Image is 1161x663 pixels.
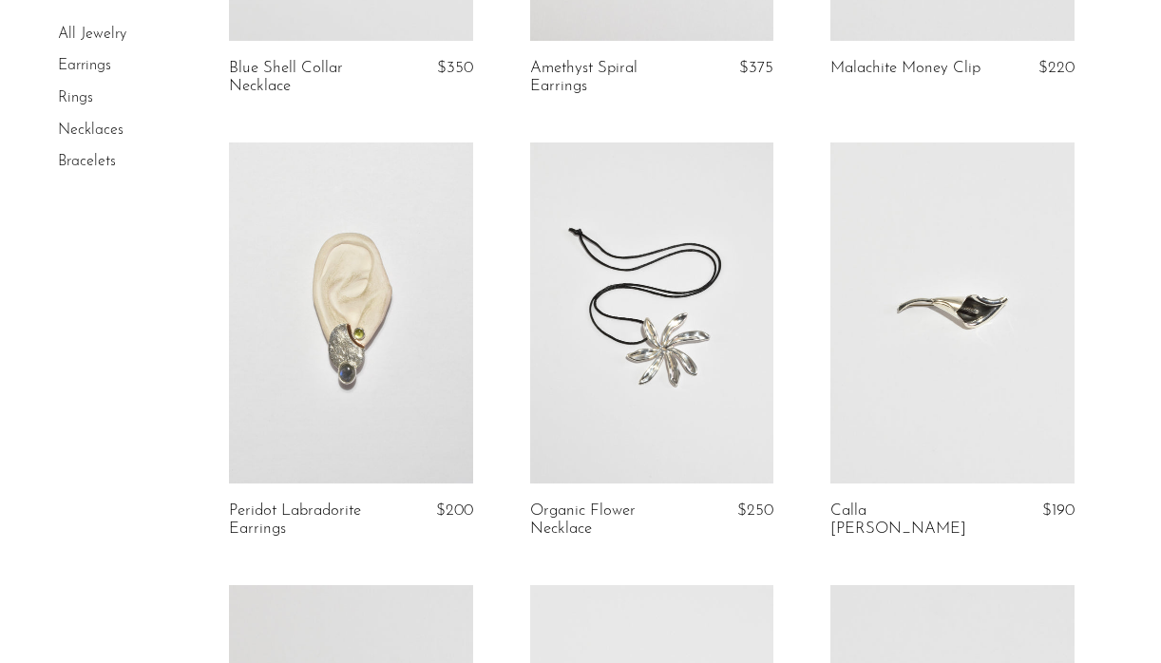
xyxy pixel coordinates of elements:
[830,60,980,77] a: Malachite Money Clip
[58,59,111,74] a: Earrings
[229,502,389,538] a: Peridot Labradorite Earrings
[437,60,473,76] span: $350
[58,154,116,169] a: Bracelets
[530,60,690,95] a: Amethyst Spiral Earrings
[58,123,124,138] a: Necklaces
[58,27,126,42] a: All Jewelry
[436,502,473,519] span: $200
[739,60,773,76] span: $375
[229,60,389,95] a: Blue Shell Collar Necklace
[530,502,690,538] a: Organic Flower Necklace
[1042,502,1075,519] span: $190
[737,502,773,519] span: $250
[830,502,990,538] a: Calla [PERSON_NAME]
[58,90,93,105] a: Rings
[1038,60,1075,76] span: $220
